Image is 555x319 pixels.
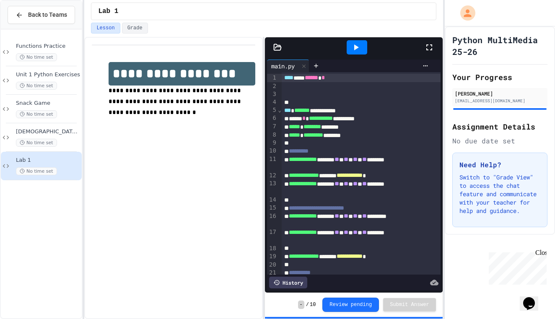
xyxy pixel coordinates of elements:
div: 14 [267,196,277,204]
h2: Your Progress [452,71,547,83]
span: - [298,301,304,309]
div: My Account [451,3,477,23]
div: 4 [267,98,277,106]
span: Fold line [277,106,282,113]
div: 12 [267,171,277,180]
span: Lab 1 [98,6,118,16]
button: Back to Teams [8,6,75,24]
div: 21 [267,269,277,277]
div: 3 [267,90,277,98]
iframe: chat widget [520,285,547,311]
span: Functions Practice [16,43,80,50]
span: No time set [16,139,57,147]
h1: Python MultiMedia 25-26 [452,34,547,57]
button: Lesson [91,23,120,34]
div: 18 [267,244,277,252]
div: 11 [267,155,277,171]
h3: Need Help? [459,160,540,170]
div: main.py [267,60,309,72]
div: No due date set [452,136,547,146]
span: Back to Teams [28,10,67,19]
div: 20 [267,261,277,269]
div: 7 [267,122,277,131]
span: Submit Answer [390,301,429,308]
div: 2 [267,82,277,90]
button: Review pending [322,298,379,312]
div: main.py [267,62,299,70]
span: Unit 1 Python Exercises [16,71,80,78]
span: No time set [16,82,57,90]
div: 16 [267,212,277,228]
div: History [269,277,307,288]
div: 6 [267,114,277,122]
span: No time set [16,53,57,61]
div: [PERSON_NAME] [455,90,545,97]
button: Grade [122,23,148,34]
div: 17 [267,228,277,244]
h2: Assignment Details [452,121,547,132]
div: 1 [267,74,277,82]
div: 19 [267,252,277,261]
span: [DEMOGRAPHIC_DATA] Code [16,128,80,135]
div: 13 [267,179,277,196]
button: Submit Answer [383,298,436,311]
span: No time set [16,167,57,175]
div: 9 [267,139,277,147]
div: 15 [267,204,277,212]
div: Chat with us now!Close [3,3,58,53]
div: 5 [267,106,277,114]
span: 10 [310,301,316,308]
div: 10 [267,147,277,155]
iframe: chat widget [485,249,547,285]
span: Snack Game [16,100,80,107]
p: Switch to "Grade View" to access the chat feature and communicate with your teacher for help and ... [459,173,540,215]
div: 8 [267,131,277,139]
span: No time set [16,110,57,118]
div: [EMAIL_ADDRESS][DOMAIN_NAME] [455,98,545,104]
span: Lab 1 [16,157,80,164]
span: / [306,301,309,308]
